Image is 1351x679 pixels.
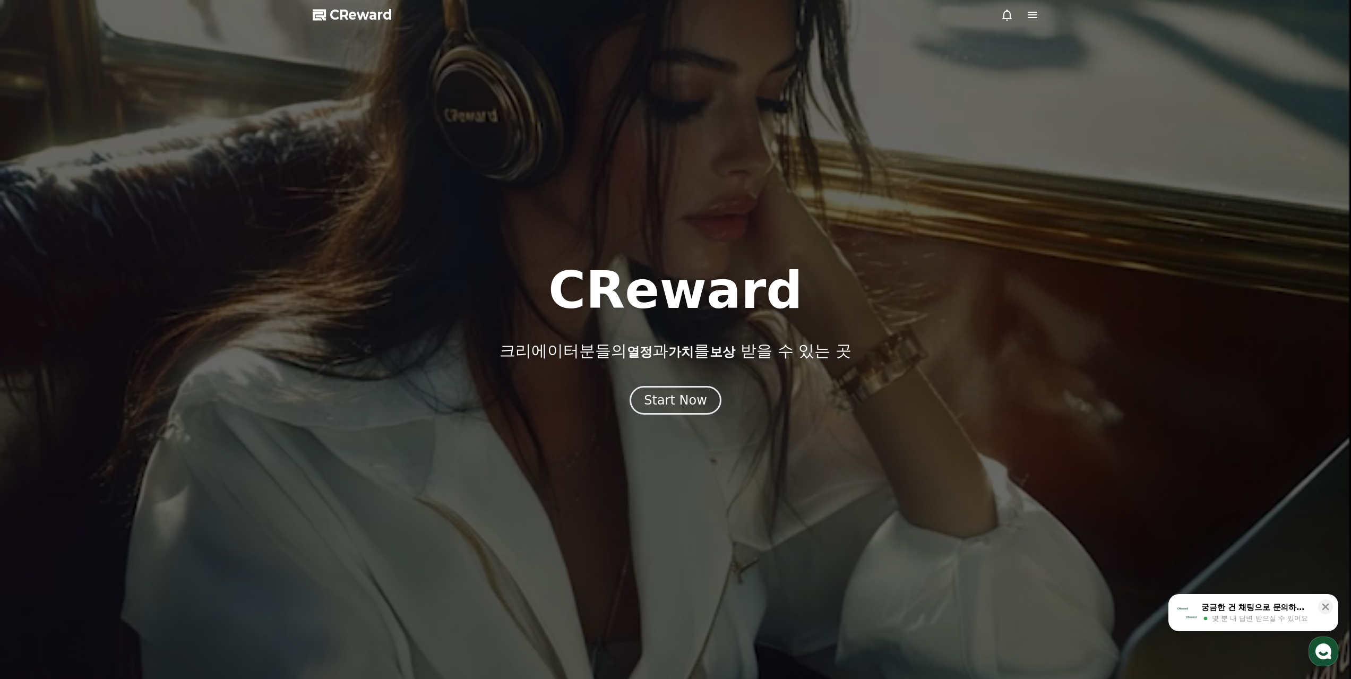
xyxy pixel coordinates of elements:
[644,392,707,409] div: Start Now
[313,6,392,23] a: CReward
[630,397,721,407] a: Start Now
[630,386,721,415] button: Start Now
[710,345,735,359] span: 보상
[500,341,851,360] p: 크리에이터분들의 과 를 받을 수 있는 곳
[627,345,652,359] span: 열정
[548,265,803,316] h1: CReward
[668,345,694,359] span: 가치
[330,6,392,23] span: CReward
